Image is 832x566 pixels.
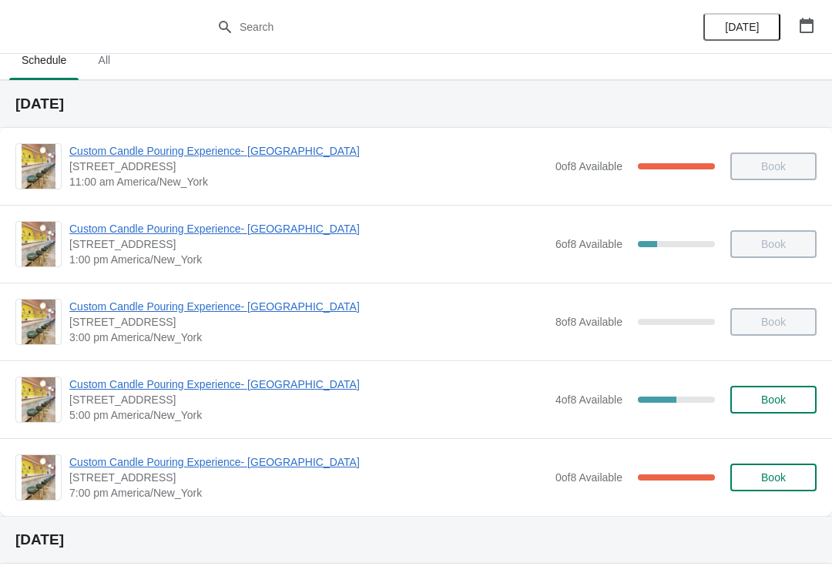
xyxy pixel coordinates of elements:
span: [STREET_ADDRESS] [69,470,548,485]
span: Custom Candle Pouring Experience- [GEOGRAPHIC_DATA] [69,377,548,392]
img: Custom Candle Pouring Experience- Delray Beach | 415 East Atlantic Avenue, Delray Beach, FL, USA ... [22,222,55,266]
button: Book [730,464,817,491]
span: 11:00 am America/New_York [69,174,548,189]
span: [STREET_ADDRESS] [69,392,548,407]
span: 1:00 pm America/New_York [69,252,548,267]
h2: [DATE] [15,96,817,112]
button: [DATE] [703,13,780,41]
span: 8 of 8 Available [555,316,622,328]
span: [DATE] [725,21,759,33]
button: Book [730,386,817,414]
img: Custom Candle Pouring Experience- Delray Beach | 415 East Atlantic Avenue, Delray Beach, FL, USA ... [22,455,55,500]
span: 7:00 pm America/New_York [69,485,548,501]
img: Custom Candle Pouring Experience- Delray Beach | 415 East Atlantic Avenue, Delray Beach, FL, USA ... [22,300,55,344]
span: Custom Candle Pouring Experience- [GEOGRAPHIC_DATA] [69,299,548,314]
span: 5:00 pm America/New_York [69,407,548,423]
span: [STREET_ADDRESS] [69,314,548,330]
span: Schedule [9,46,79,74]
span: All [85,46,123,74]
span: [STREET_ADDRESS] [69,159,548,174]
span: 4 of 8 Available [555,394,622,406]
span: 0 of 8 Available [555,471,622,484]
input: Search [239,13,624,41]
span: 6 of 8 Available [555,238,622,250]
span: 0 of 8 Available [555,160,622,172]
span: Book [761,471,786,484]
span: [STREET_ADDRESS] [69,236,548,252]
span: Custom Candle Pouring Experience- [GEOGRAPHIC_DATA] [69,221,548,236]
span: Custom Candle Pouring Experience- [GEOGRAPHIC_DATA] [69,454,548,470]
span: 3:00 pm America/New_York [69,330,548,345]
span: Book [761,394,786,406]
h2: [DATE] [15,532,817,548]
img: Custom Candle Pouring Experience- Delray Beach | 415 East Atlantic Avenue, Delray Beach, FL, USA ... [22,144,55,189]
span: Custom Candle Pouring Experience- [GEOGRAPHIC_DATA] [69,143,548,159]
img: Custom Candle Pouring Experience- Delray Beach | 415 East Atlantic Avenue, Delray Beach, FL, USA ... [22,377,55,422]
